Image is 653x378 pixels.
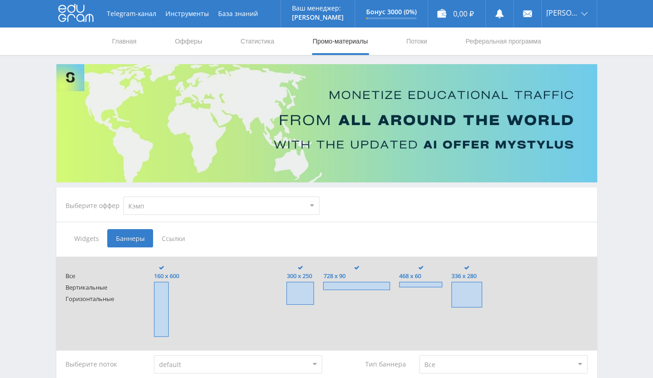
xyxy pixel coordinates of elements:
[240,27,275,55] a: Статистика
[66,284,136,291] span: Вертикальные
[286,273,314,279] span: 300 x 250
[66,202,123,209] div: Выберите оффер
[405,27,428,55] a: Потоки
[312,27,368,55] a: Промо-материалы
[66,296,136,302] span: Горизонтальные
[451,273,482,279] span: 336 x 280
[66,229,107,247] span: Widgets
[323,273,390,279] span: 728 x 90
[153,229,194,247] span: Ссылки
[111,27,137,55] a: Главная
[292,5,344,12] p: Ваш менеджер:
[66,273,136,279] span: Все
[399,273,442,279] span: 468 x 60
[107,229,153,247] span: Баннеры
[56,64,597,182] img: Banner
[174,27,203,55] a: Офферы
[292,14,344,21] p: [PERSON_NAME]
[331,355,411,373] div: Тип баннера
[546,9,578,16] span: [PERSON_NAME]
[154,273,179,279] span: 160 x 600
[66,355,145,373] div: Выберите поток
[366,8,417,16] p: Бонус 3000 (0%)
[465,27,542,55] a: Реферальная программа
